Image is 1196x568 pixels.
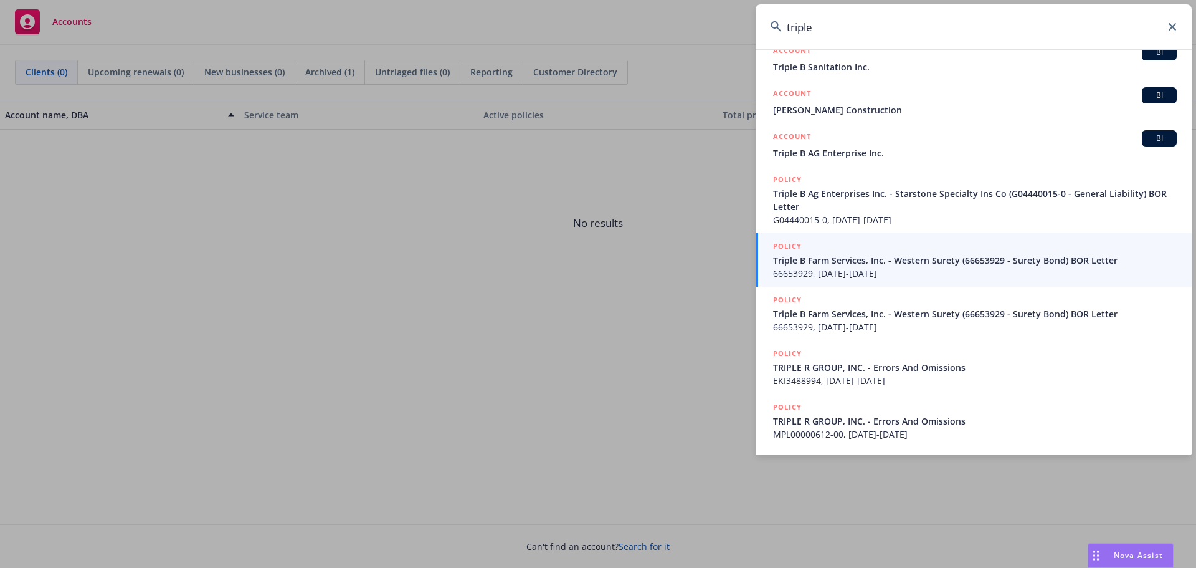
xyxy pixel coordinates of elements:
[773,267,1177,280] span: 66653929, [DATE]-[DATE]
[756,80,1192,123] a: ACCOUNTBI[PERSON_NAME] Construction
[773,254,1177,267] span: Triple B Farm Services, Inc. - Western Surety (66653929 - Surety Bond) BOR Letter
[1114,550,1163,561] span: Nova Assist
[756,233,1192,287] a: POLICYTriple B Farm Services, Inc. - Western Surety (66653929 - Surety Bond) BOR Letter66653929, ...
[773,103,1177,117] span: [PERSON_NAME] Construction
[1088,543,1174,568] button: Nova Assist
[773,213,1177,226] span: G04440015-0, [DATE]-[DATE]
[773,87,811,102] h5: ACCOUNT
[1147,47,1172,58] span: BI
[773,401,802,413] h5: POLICY
[773,294,802,306] h5: POLICY
[756,123,1192,166] a: ACCOUNTBITriple B AG Enterprise Inc.
[773,60,1177,74] span: Triple B Sanitation Inc.
[773,415,1177,428] span: TRIPLE R GROUP, INC. - Errors And Omissions
[773,240,802,253] h5: POLICY
[1088,544,1104,567] div: Drag to move
[756,287,1192,340] a: POLICYTriple B Farm Services, Inc. - Western Surety (66653929 - Surety Bond) BOR Letter66653929, ...
[773,44,811,59] h5: ACCOUNT
[773,187,1177,213] span: Triple B Ag Enterprises Inc. - Starstone Specialty Ins Co (G04440015-0 - General Liability) BOR L...
[773,428,1177,441] span: MPL00000612-00, [DATE]-[DATE]
[773,130,811,145] h5: ACCOUNT
[773,347,802,360] h5: POLICY
[773,147,1177,160] span: Triple B AG Enterprise Inc.
[756,340,1192,394] a: POLICYTRIPLE R GROUP, INC. - Errors And OmissionsEKI3488994, [DATE]-[DATE]
[1147,90,1172,101] span: BI
[773,374,1177,387] span: EKI3488994, [DATE]-[DATE]
[756,4,1192,49] input: Search...
[756,394,1192,448] a: POLICYTRIPLE R GROUP, INC. - Errors And OmissionsMPL00000612-00, [DATE]-[DATE]
[773,361,1177,374] span: TRIPLE R GROUP, INC. - Errors And Omissions
[756,37,1192,80] a: ACCOUNTBITriple B Sanitation Inc.
[773,173,802,186] h5: POLICY
[1147,133,1172,144] span: BI
[773,320,1177,334] span: 66653929, [DATE]-[DATE]
[756,166,1192,233] a: POLICYTriple B Ag Enterprises Inc. - Starstone Specialty Ins Co (G04440015-0 - General Liability)...
[773,307,1177,320] span: Triple B Farm Services, Inc. - Western Surety (66653929 - Surety Bond) BOR Letter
